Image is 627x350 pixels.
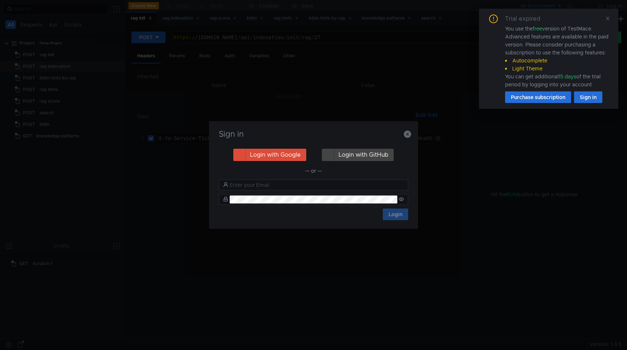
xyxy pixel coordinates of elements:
div: You can get additional of the trial period by logging into your account. [505,73,610,88]
span: free [533,25,542,32]
span: 15 days [558,73,576,80]
div: — or — [219,166,408,175]
button: Purchase subscription [505,91,571,103]
div: Trial expired [505,15,549,23]
button: Sign in [574,91,602,103]
li: Light Theme [505,65,610,73]
li: Autocomplete [505,57,610,65]
button: Login with Google [233,149,306,161]
h3: Sign in [218,130,409,139]
input: Enter your Email [230,181,404,189]
div: You use the version of TestMace. Advanced features are available in the paid version. Please cons... [505,25,610,88]
button: Login with GitHub [322,149,394,161]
